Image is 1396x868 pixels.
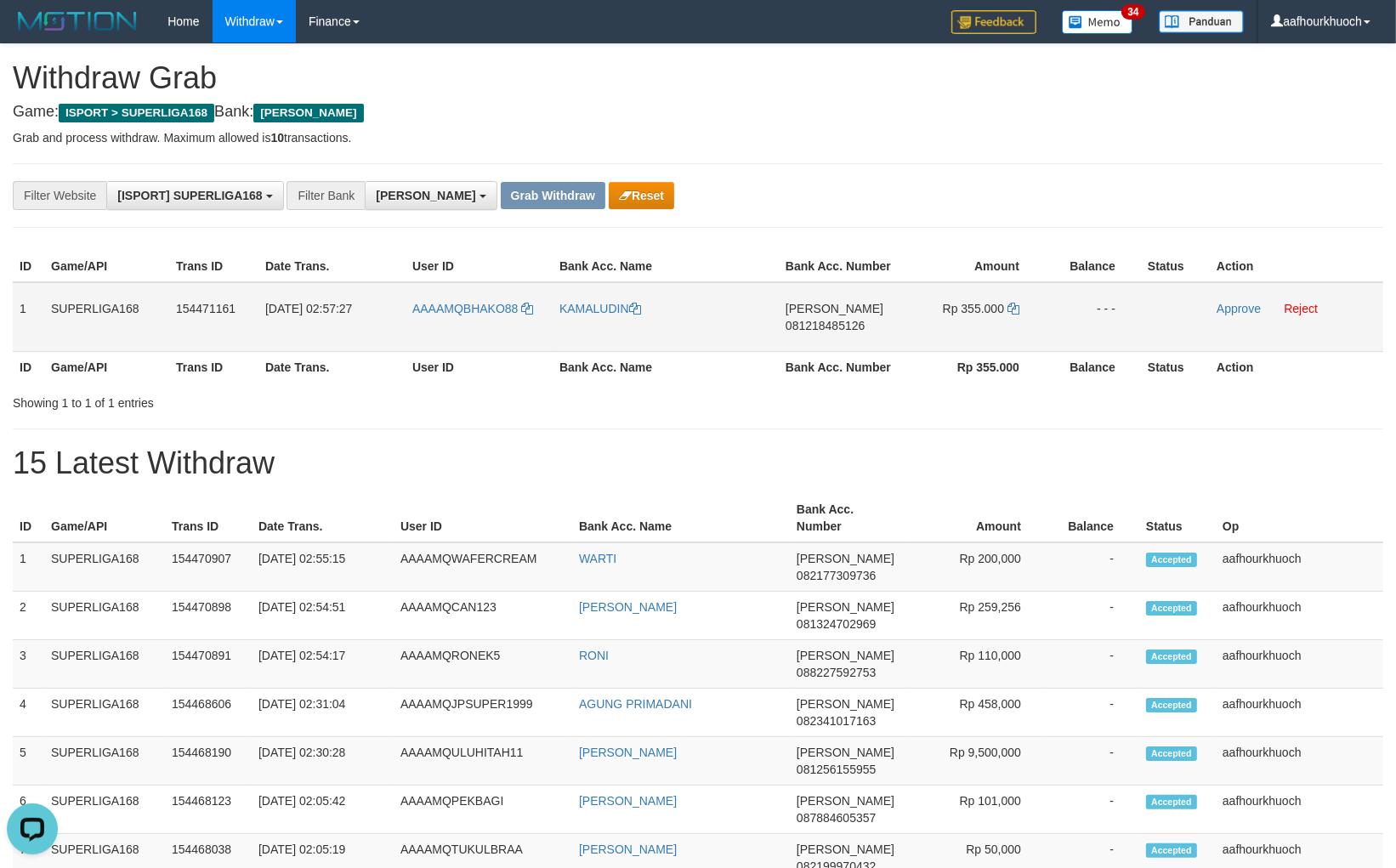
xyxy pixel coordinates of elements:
span: Accepted [1146,650,1197,664]
a: [PERSON_NAME] [579,842,677,856]
span: [PERSON_NAME] [253,104,363,122]
th: Bank Acc. Name [553,351,779,383]
th: Bank Acc. Number [779,351,900,383]
span: Accepted [1146,843,1197,858]
th: Bank Acc. Number [790,494,907,542]
th: Status [1141,351,1210,383]
th: Game/API [44,494,165,542]
span: [DATE] 02:57:27 [265,302,352,315]
button: Open LiveChat chat widget [7,7,58,58]
span: Accepted [1146,553,1197,567]
td: Rp 458,000 [907,689,1047,737]
img: MOTION_logo.png [13,9,142,34]
th: Trans ID [169,351,258,383]
td: [DATE] 02:54:51 [252,592,394,640]
span: [PERSON_NAME] [797,794,894,808]
a: [PERSON_NAME] [579,746,677,759]
span: Copy 082341017163 to clipboard [797,714,876,728]
th: Status [1139,494,1216,542]
td: [DATE] 02:54:17 [252,640,394,689]
th: Date Trans. [252,494,394,542]
th: Game/API [44,251,169,282]
td: SUPERLIGA168 [44,542,165,592]
span: Rp 355.000 [943,302,1004,315]
td: - [1047,542,1139,592]
td: [DATE] 02:31:04 [252,689,394,737]
span: [PERSON_NAME] [797,746,894,759]
a: RONI [579,649,609,662]
th: Date Trans. [258,251,406,282]
th: Rp 355.000 [900,351,1045,383]
td: SUPERLIGA168 [44,786,165,834]
span: AAAAMQBHAKO88 [412,302,519,315]
td: [DATE] 02:30:28 [252,737,394,786]
th: Trans ID [169,251,258,282]
img: Button%20Memo.svg [1062,10,1133,34]
td: AAAAMQPEKBAGI [394,786,572,834]
td: aafhourkhuoch [1216,542,1383,592]
span: Accepted [1146,746,1197,761]
td: SUPERLIGA168 [44,689,165,737]
th: Action [1210,251,1383,282]
td: SUPERLIGA168 [44,282,169,352]
th: User ID [394,494,572,542]
td: 5 [13,737,44,786]
td: [DATE] 02:05:42 [252,786,394,834]
td: 4 [13,689,44,737]
th: Bank Acc. Name [572,494,790,542]
a: KAMALUDIN [559,302,641,315]
td: Rp 9,500,000 [907,737,1047,786]
p: Grab and process withdraw. Maximum allowed is transactions. [13,129,1383,146]
td: Rp 259,256 [907,592,1047,640]
span: [PERSON_NAME] [797,600,894,614]
button: Reset [609,182,674,209]
span: [PERSON_NAME] [797,552,894,565]
td: - - - [1045,282,1141,352]
a: AGUNG PRIMADANI [579,697,692,711]
td: Rp 110,000 [907,640,1047,689]
span: Copy 081256155955 to clipboard [797,763,876,776]
td: 154468123 [165,786,252,834]
span: [PERSON_NAME] [786,302,883,315]
th: Trans ID [165,494,252,542]
span: [PERSON_NAME] [797,649,894,662]
span: Accepted [1146,795,1197,809]
span: [PERSON_NAME] [797,697,894,711]
h4: Game: Bank: [13,104,1383,121]
img: panduan.png [1159,10,1244,33]
h1: Withdraw Grab [13,61,1383,95]
a: [PERSON_NAME] [579,794,677,808]
th: Game/API [44,351,169,383]
td: [DATE] 02:55:15 [252,542,394,592]
th: Status [1141,251,1210,282]
th: Op [1216,494,1383,542]
th: Balance [1045,251,1141,282]
td: aafhourkhuoch [1216,689,1383,737]
span: Copy 081324702969 to clipboard [797,617,876,631]
span: 34 [1121,4,1144,20]
td: SUPERLIGA168 [44,737,165,786]
button: [PERSON_NAME] [365,181,497,210]
span: [PERSON_NAME] [797,842,894,856]
td: Rp 101,000 [907,786,1047,834]
h1: 15 Latest Withdraw [13,446,1383,480]
td: aafhourkhuoch [1216,737,1383,786]
button: [ISPORT] SUPERLIGA168 [106,181,283,210]
span: [PERSON_NAME] [376,189,475,202]
th: Amount [900,251,1045,282]
span: Accepted [1146,698,1197,712]
td: 154470891 [165,640,252,689]
td: aafhourkhuoch [1216,592,1383,640]
button: Grab Withdraw [501,182,605,209]
span: Accepted [1146,601,1197,616]
th: Balance [1045,351,1141,383]
td: 154470907 [165,542,252,592]
td: AAAAMQRONEK5 [394,640,572,689]
td: SUPERLIGA168 [44,640,165,689]
span: 154471161 [176,302,236,315]
td: 154470898 [165,592,252,640]
th: User ID [406,351,553,383]
th: User ID [406,251,553,282]
th: ID [13,351,44,383]
td: - [1047,689,1139,737]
